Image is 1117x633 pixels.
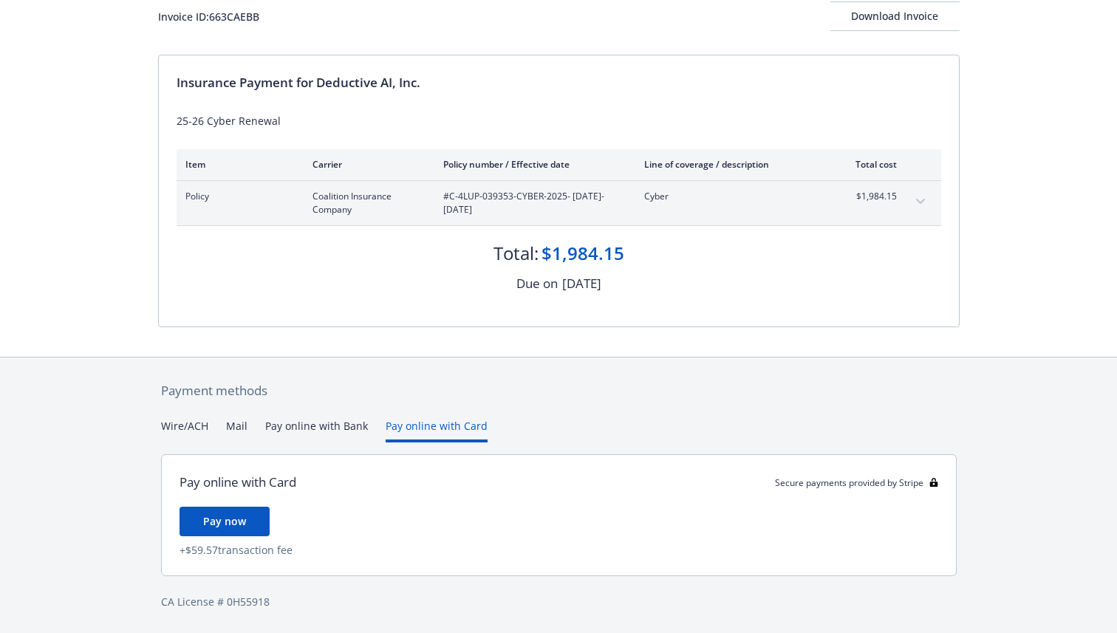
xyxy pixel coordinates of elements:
[226,418,247,442] button: Mail
[180,473,296,492] div: Pay online with Card
[161,418,208,442] button: Wire/ACH
[312,158,420,171] div: Carrier
[830,2,960,30] div: Download Invoice
[177,181,941,225] div: PolicyCoalition Insurance Company#C-4LUP-039353-CYBER-2025- [DATE]-[DATE]Cyber$1,984.15expand con...
[203,514,246,528] span: Pay now
[180,507,270,536] button: Pay now
[909,190,932,213] button: expand content
[830,1,960,31] button: Download Invoice
[644,158,818,171] div: Line of coverage / description
[516,274,558,293] div: Due on
[386,418,488,442] button: Pay online with Card
[161,594,957,609] div: CA License # 0H55918
[185,158,289,171] div: Item
[775,476,938,489] div: Secure payments provided by Stripe
[312,190,420,216] span: Coalition Insurance Company
[493,241,539,266] div: Total:
[443,190,621,216] span: #C-4LUP-039353-CYBER-2025 - [DATE]-[DATE]
[562,274,601,293] div: [DATE]
[161,381,957,400] div: Payment methods
[644,190,818,203] span: Cyber
[177,73,941,92] div: Insurance Payment for Deductive AI, Inc.
[841,158,897,171] div: Total cost
[185,190,289,203] span: Policy
[158,9,259,24] div: Invoice ID: 663CAEBB
[841,190,897,203] span: $1,984.15
[265,418,368,442] button: Pay online with Bank
[180,542,938,558] div: + $59.57 transaction fee
[177,113,941,129] div: 25-26 Cyber Renewal
[443,158,621,171] div: Policy number / Effective date
[542,241,624,266] div: $1,984.15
